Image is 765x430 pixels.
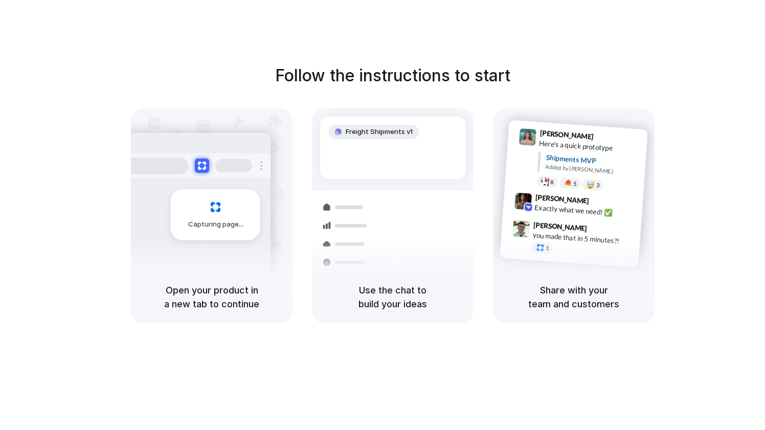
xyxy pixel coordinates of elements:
[597,132,618,145] span: 9:41 AM
[534,202,637,220] div: Exactly what we need! ✅
[346,127,413,137] span: Freight Shipments v1
[539,127,594,142] span: [PERSON_NAME]
[539,138,641,155] div: Here's a quick prototype
[533,219,588,234] span: [PERSON_NAME]
[573,181,577,187] span: 5
[545,163,639,177] div: Added by [PERSON_NAME]
[546,245,549,251] span: 1
[546,152,640,169] div: Shipments MVP
[592,197,613,209] span: 9:42 AM
[596,183,600,188] span: 3
[587,182,595,189] div: 🤯
[505,283,642,311] h5: Share with your team and customers
[590,224,611,237] span: 9:47 AM
[532,230,635,247] div: you made that in 5 minutes?!
[143,283,280,311] h5: Open your product in a new tab to continue
[324,283,461,311] h5: Use the chat to build your ideas
[550,179,554,185] span: 8
[188,219,245,230] span: Capturing page
[535,192,589,207] span: [PERSON_NAME]
[275,63,510,88] h1: Follow the instructions to start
